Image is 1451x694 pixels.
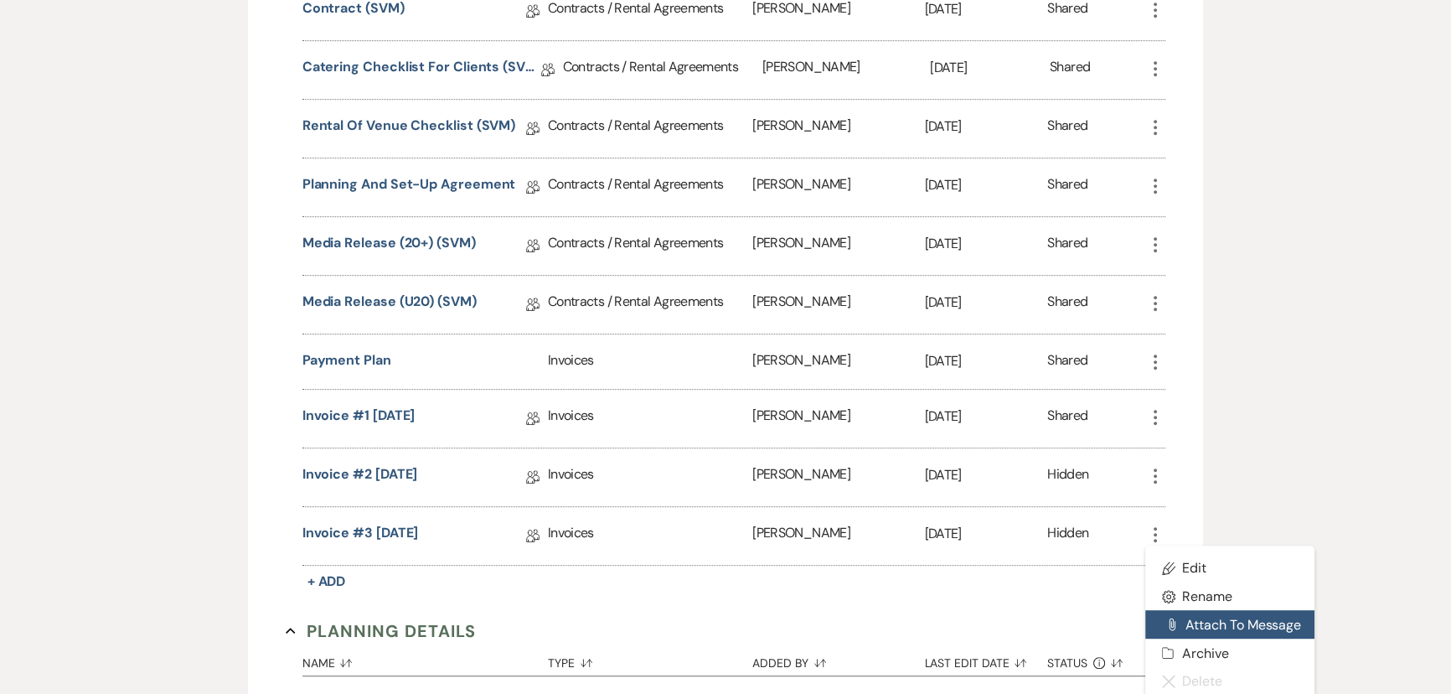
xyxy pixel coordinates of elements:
div: Contracts / Rental Agreements [548,217,752,275]
button: + Add [302,570,351,593]
button: Rename [1145,583,1314,611]
p: [DATE] [924,292,1047,313]
div: Contracts / Rental Agreements [548,158,752,216]
a: Invoice #2 [DATE] [302,464,418,490]
div: [PERSON_NAME] [752,507,924,565]
p: [DATE] [930,57,1050,79]
div: Shared [1047,233,1087,259]
div: Shared [1047,350,1087,373]
p: [DATE] [924,233,1047,255]
button: Status [1047,644,1145,676]
button: Last Edit Date [924,644,1047,676]
p: [DATE] [924,116,1047,137]
a: Edit [1145,554,1314,583]
div: [PERSON_NAME] [752,276,924,334]
div: Invoices [548,507,752,565]
a: Catering Checklist for Clients (SVM) [302,57,541,83]
p: [DATE] [924,350,1047,372]
a: Planning and Set-Up Agreement [302,174,516,200]
a: Invoice #1 [DATE] [302,406,416,432]
p: [DATE] [924,523,1047,545]
p: [DATE] [924,406,1047,427]
div: Invoices [548,390,752,448]
button: Type [548,644,752,676]
div: Shared [1047,116,1087,142]
div: Shared [1047,174,1087,200]
div: [PERSON_NAME] [752,100,924,158]
button: Archive [1145,639,1314,667]
div: [PERSON_NAME] [752,448,924,506]
div: Shared [1047,292,1087,318]
button: Planning Details [286,619,476,644]
div: Shared [1050,57,1090,83]
a: Media Release (20+) (SVM) [302,233,476,259]
p: [DATE] [924,464,1047,486]
p: [DATE] [924,174,1047,196]
div: Shared [1047,406,1087,432]
span: + Add [307,572,346,590]
button: Name [302,644,548,676]
div: [PERSON_NAME] [752,390,924,448]
button: Added By [752,644,924,676]
div: Hidden [1047,523,1088,549]
div: Hidden [1047,464,1088,490]
span: Status [1047,657,1087,669]
div: Contracts / Rental Agreements [548,100,752,158]
button: Attach to Message [1145,610,1314,639]
a: Media Release (U20) (SVM) [302,292,477,318]
div: [PERSON_NAME] [752,217,924,275]
div: Invoices [548,334,752,389]
div: Contracts / Rental Agreements [563,41,762,99]
div: Invoices [548,448,752,506]
div: Contracts / Rental Agreements [548,276,752,334]
div: [PERSON_NAME] [752,334,924,389]
a: Rental of Venue Checklist (SVM) [302,116,516,142]
div: [PERSON_NAME] [752,158,924,216]
a: Invoice #3 [DATE] [302,523,419,549]
button: Payment Plan [302,350,391,370]
div: [PERSON_NAME] [762,41,930,99]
